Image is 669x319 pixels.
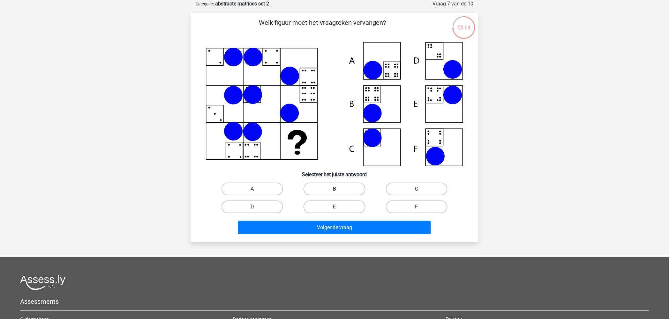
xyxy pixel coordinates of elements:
[196,2,214,6] small: Categorie:
[215,1,269,7] strong: abstracte matrices set 2
[20,298,649,305] h5: Assessments
[386,183,447,195] label: C
[222,200,283,213] label: D
[201,166,468,178] h6: Selecteer het juiste antwoord
[20,275,65,290] img: Assessly logo
[222,183,283,195] label: A
[452,16,476,32] div: 05:04
[304,183,365,195] label: B
[304,200,365,213] label: E
[386,200,447,213] label: F
[201,18,444,37] p: Welk figuur moet het vraagteken vervangen?
[238,221,431,234] button: Volgende vraag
